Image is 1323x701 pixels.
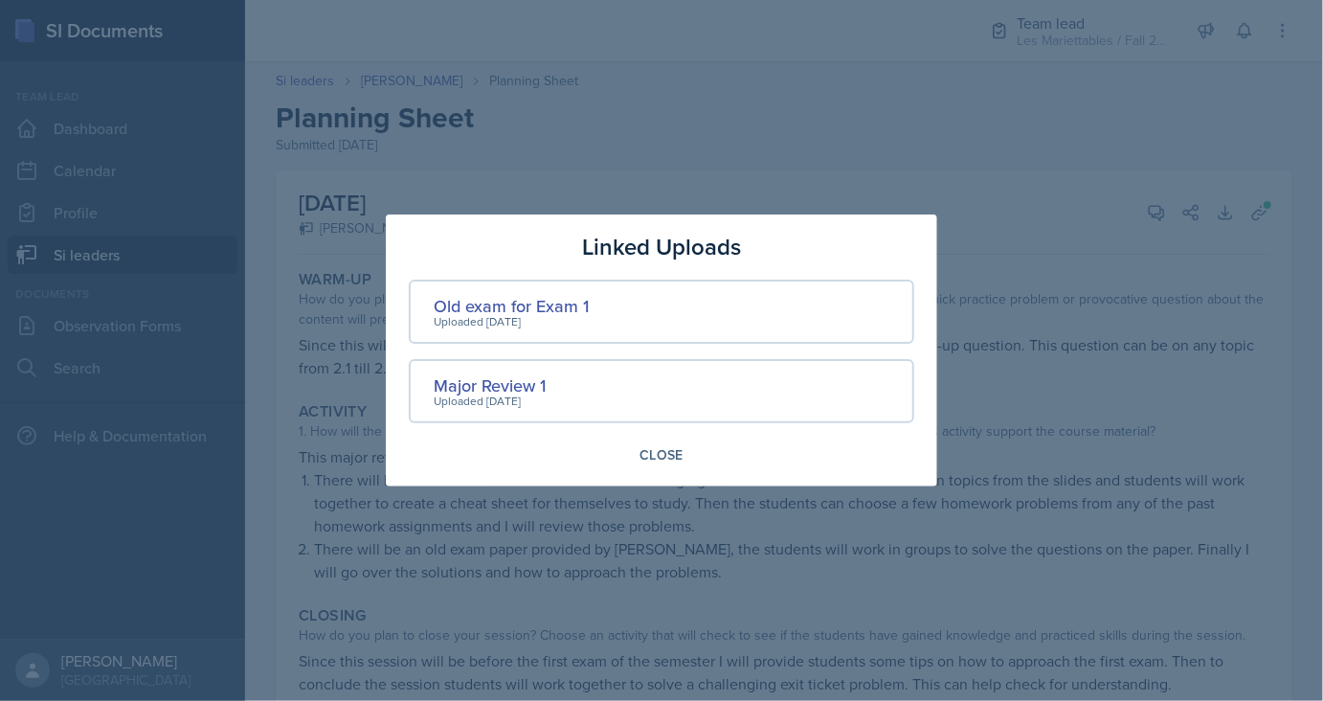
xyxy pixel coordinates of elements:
[639,447,684,463] div: Close
[582,230,741,264] h3: Linked Uploads
[627,439,696,471] button: Close
[434,393,546,410] div: Uploaded [DATE]
[434,313,589,330] div: Uploaded [DATE]
[434,373,546,398] div: Major Review 1
[434,293,589,319] div: Old exam for Exam 1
